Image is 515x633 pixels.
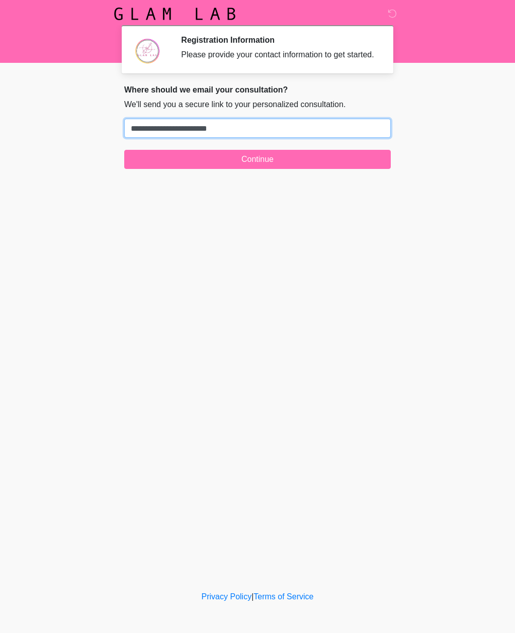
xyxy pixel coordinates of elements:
[181,35,376,45] h2: Registration Information
[253,592,313,601] a: Terms of Service
[124,85,391,95] h2: Where should we email your consultation?
[251,592,253,601] a: |
[124,150,391,169] button: Continue
[181,49,376,61] div: Please provide your contact information to get started.
[114,8,235,20] img: Glam Lab Logo
[202,592,252,601] a: Privacy Policy
[124,99,391,111] p: We'll send you a secure link to your personalized consultation.
[132,35,162,65] img: Agent Avatar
